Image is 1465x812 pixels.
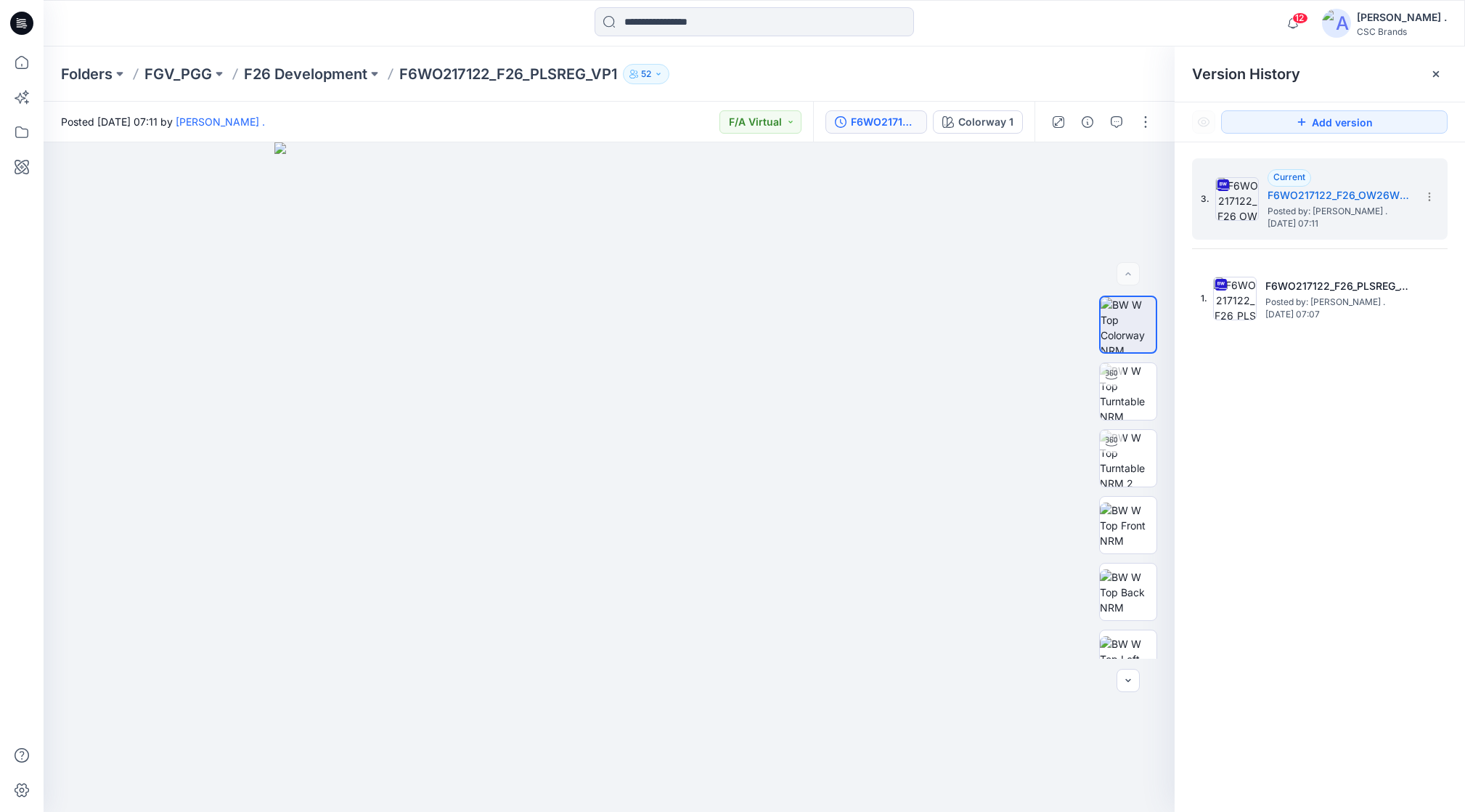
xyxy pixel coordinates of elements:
h5: F6WO217122_F26_PLSREG_VP1 [1265,277,1411,295]
span: 1. [1201,292,1207,305]
img: F6WO217122_F26_OW26WW1089_PLSREG_VFA [1215,177,1259,221]
img: BW W Top Back NRM [1100,569,1156,615]
img: BW W Top Colorway NRM [1101,297,1156,352]
div: CSC Brands [1357,26,1447,37]
div: Colorway 1 [958,114,1013,130]
button: F6WO217122_F26_OW26WW1089_PLSREG_VFA [825,110,927,134]
button: 52 [623,64,669,84]
button: Add version [1221,110,1448,134]
span: Posted by: Ari . [1265,295,1411,309]
img: BW W Top Turntable NRM 2 [1100,430,1156,487]
button: Close [1430,68,1442,80]
span: 12 [1292,12,1308,24]
span: 3. [1201,192,1209,206]
button: Show Hidden Versions [1192,110,1215,134]
span: Posted by: Ari . [1268,204,1413,219]
a: Folders [61,64,113,84]
button: Details [1076,110,1099,134]
p: F6WO217122_F26_PLSREG_VP1 [399,64,617,84]
h5: F6WO217122_F26_OW26WW1089_PLSREG_VFA [1268,187,1413,204]
img: F6WO217122_F26_PLSREG_VP1 [1213,277,1257,320]
img: BW W Top Turntable NRM [1100,363,1156,420]
div: [PERSON_NAME] . [1357,9,1447,26]
a: F26 Development [244,64,367,84]
p: 52 [641,66,651,82]
div: F6WO217122_F26_OW26WW1089_PLSREG_VFA [851,114,918,130]
a: FGV_PGG [144,64,212,84]
img: avatar [1322,9,1351,38]
span: Posted [DATE] 07:11 by [61,114,265,129]
span: [DATE] 07:07 [1265,309,1411,320]
span: Current [1273,171,1305,182]
a: [PERSON_NAME] . [176,115,265,128]
img: BW W Top Front NRM [1100,503,1156,548]
button: Colorway 1 [933,110,1023,134]
span: [DATE] 07:11 [1268,219,1413,229]
img: BW W Top Left NRM [1100,636,1156,682]
span: Version History [1192,65,1300,83]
